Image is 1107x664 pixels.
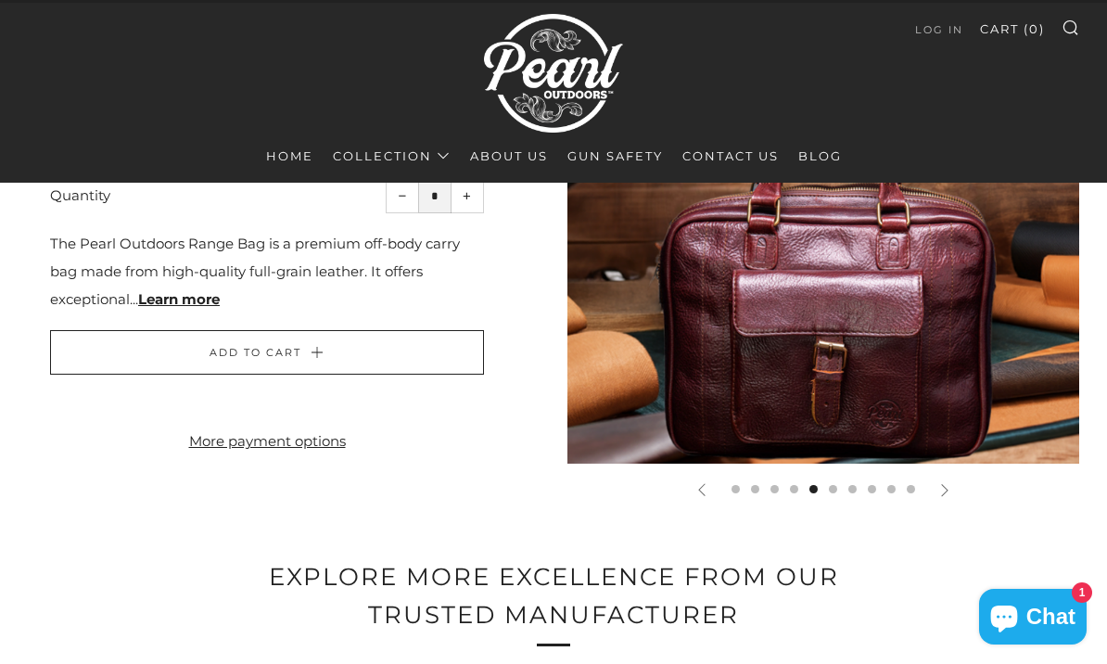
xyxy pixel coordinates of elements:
img: Pearl Outdoors | Luxury Leather Pistol Bags & Executive Range Bags [484,6,623,141]
button: 5 of 10 [809,485,818,493]
label: Quantity [50,186,110,204]
a: Cart (0) [980,14,1045,44]
button: Add to Cart [50,330,484,375]
a: Contact Us [682,141,779,171]
a: Blog [798,141,842,171]
a: Home [266,141,313,171]
span: − [399,192,407,200]
div: The Pearl Outdoors Range Bag is a premium off-body carry bag made from high-quality full-grain le... [50,230,484,313]
button: 3 of 10 [770,485,779,493]
input: quantity [418,180,452,213]
inbox-online-store-chat: Shopify online store chat [973,589,1092,649]
a: About Us [470,141,548,171]
button: 2 of 10 [751,485,759,493]
button: 6 of 10 [829,485,837,493]
span: 0 [1029,21,1039,36]
a: More payment options [50,428,484,455]
a: Collection [333,141,451,171]
a: Log in [915,15,963,45]
button: 4 of 10 [790,485,798,493]
button: 10 of 10 [907,485,915,493]
span: + [463,192,471,200]
a: Gun Safety [567,141,663,171]
button: 9 of 10 [887,485,896,493]
button: 1 of 10 [732,485,740,493]
button: 8 of 10 [868,485,876,493]
span: Add to Cart [210,346,301,359]
button: 7 of 10 [848,485,857,493]
a: Learn more [138,290,220,308]
h2: Explore More Excellence from Our Trusted Manufacturer [248,558,859,635]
